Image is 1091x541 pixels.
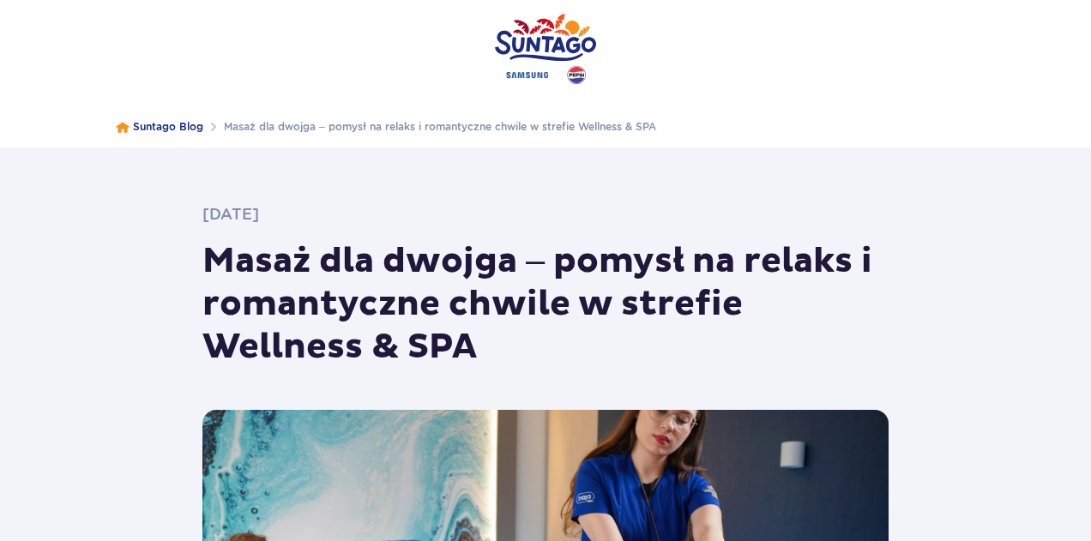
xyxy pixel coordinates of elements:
h1: Masaż dla dwojga – pomysł na relaks i romantyczne chwile w strefie Wellness & SPA [202,240,889,369]
span: Suntago Blog [133,120,203,133]
a: Masaż dla dwojga – pomysł na relaks i romantyczne chwile w strefie Wellness & SPA [224,120,656,134]
a: Suntago Blog [133,120,203,134]
span: Masaż dla dwojga – pomysł na relaks i romantyczne chwile w strefie Wellness & SPA [224,120,656,133]
time: [DATE] [202,205,259,223]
